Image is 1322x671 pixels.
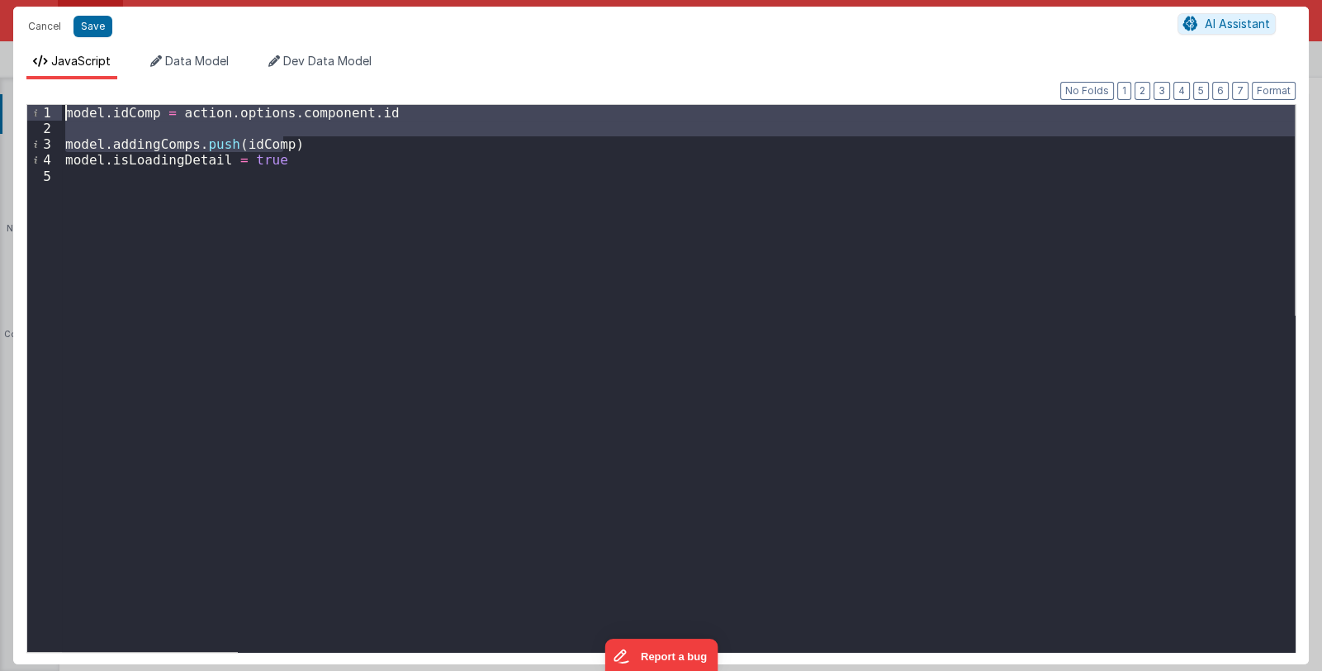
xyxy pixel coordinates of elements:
[1060,82,1114,100] button: No Folds
[1177,13,1276,35] button: AI Assistant
[1252,82,1296,100] button: Format
[27,105,62,121] div: 1
[1212,82,1229,100] button: 6
[1135,82,1150,100] button: 2
[1205,17,1270,31] span: AI Assistant
[27,169,62,184] div: 5
[1154,82,1170,100] button: 3
[283,54,372,68] span: Dev Data Model
[1193,82,1209,100] button: 5
[73,16,112,37] button: Save
[27,136,62,152] div: 3
[1232,82,1249,100] button: 7
[27,121,62,136] div: 2
[51,54,111,68] span: JavaScript
[20,15,69,38] button: Cancel
[1117,82,1131,100] button: 1
[165,54,229,68] span: Data Model
[1173,82,1190,100] button: 4
[27,152,62,168] div: 4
